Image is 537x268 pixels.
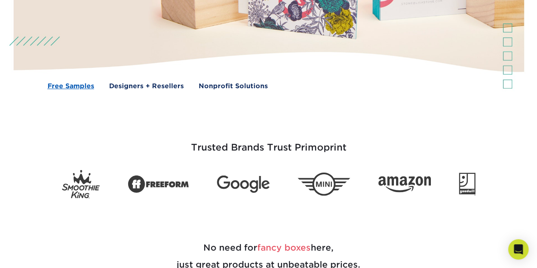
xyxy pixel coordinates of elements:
[128,170,189,198] img: Freeform
[20,122,517,163] h3: Trusted Brands Trust Primoprint
[199,81,268,91] a: Nonprofit Solutions
[459,173,475,195] img: Goodwill
[378,176,431,192] img: Amazon
[48,81,94,91] a: Free Samples
[508,239,529,260] div: Open Intercom Messenger
[109,81,184,91] a: Designers + Resellers
[62,170,100,198] img: Smoothie King
[217,176,270,193] img: Google
[257,243,311,253] span: fancy boxes
[298,173,350,196] img: Mini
